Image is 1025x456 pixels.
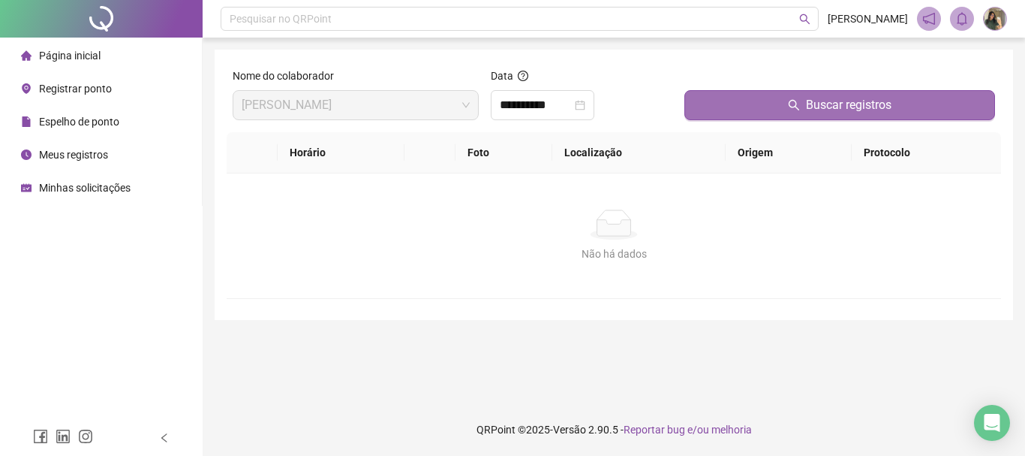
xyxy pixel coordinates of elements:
img: 90509 [984,8,1006,30]
span: linkedin [56,429,71,444]
th: Foto [455,132,552,174]
span: schedule [21,183,32,193]
th: Localização [552,132,726,174]
span: clock-circle [21,149,32,160]
span: environment [21,83,32,94]
span: notification [922,12,936,26]
span: Espelho de ponto [39,116,119,128]
th: Protocolo [852,132,1001,174]
span: left [159,433,170,443]
span: Data [491,70,513,82]
th: Horário [278,132,405,174]
span: Página inicial [39,50,101,62]
span: instagram [78,429,93,444]
th: Origem [726,132,851,174]
span: Meus registros [39,149,108,161]
span: Minhas solicitações [39,182,131,194]
span: home [21,50,32,61]
label: Nome do colaborador [233,68,344,84]
span: [PERSON_NAME] [828,11,908,27]
span: Reportar bug e/ou melhoria [624,424,752,436]
span: Versão [553,424,586,436]
span: file [21,116,32,127]
span: LUIS ALESSANDRO MORAIS DOS SANTOS [242,91,470,119]
span: Buscar registros [806,96,891,114]
button: Buscar registros [684,90,995,120]
span: bell [955,12,969,26]
span: Registrar ponto [39,83,112,95]
div: Open Intercom Messenger [974,405,1010,441]
div: Não há dados [245,246,983,262]
footer: QRPoint © 2025 - 2.90.5 - [203,403,1025,456]
span: question-circle [518,71,528,81]
span: search [799,14,810,25]
span: facebook [33,429,48,444]
span: search [788,99,800,111]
